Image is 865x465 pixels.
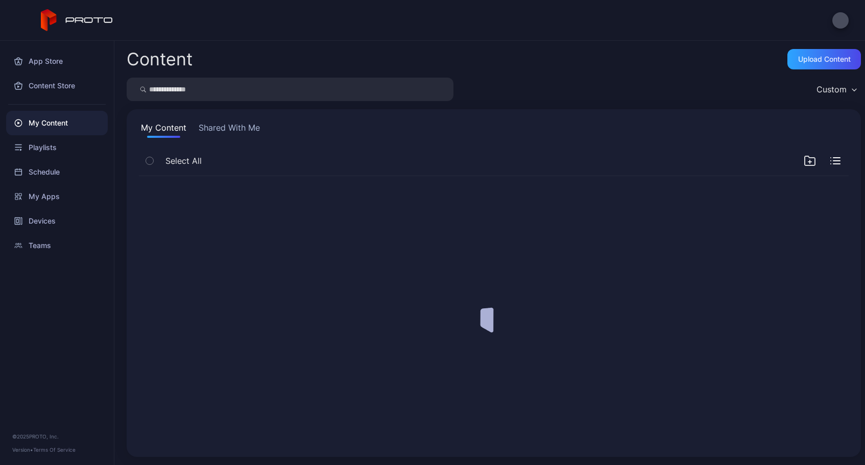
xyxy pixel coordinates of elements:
[165,155,202,167] span: Select All
[6,135,108,160] a: Playlists
[6,233,108,258] a: Teams
[787,49,861,69] button: Upload Content
[139,121,188,138] button: My Content
[6,209,108,233] a: Devices
[6,74,108,98] a: Content Store
[12,447,33,453] span: Version •
[6,111,108,135] a: My Content
[197,121,262,138] button: Shared With Me
[33,447,76,453] a: Terms Of Service
[798,55,851,63] div: Upload Content
[12,432,102,440] div: © 2025 PROTO, Inc.
[6,160,108,184] a: Schedule
[6,184,108,209] a: My Apps
[816,84,847,94] div: Custom
[811,78,861,101] button: Custom
[6,49,108,74] a: App Store
[127,51,193,68] div: Content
